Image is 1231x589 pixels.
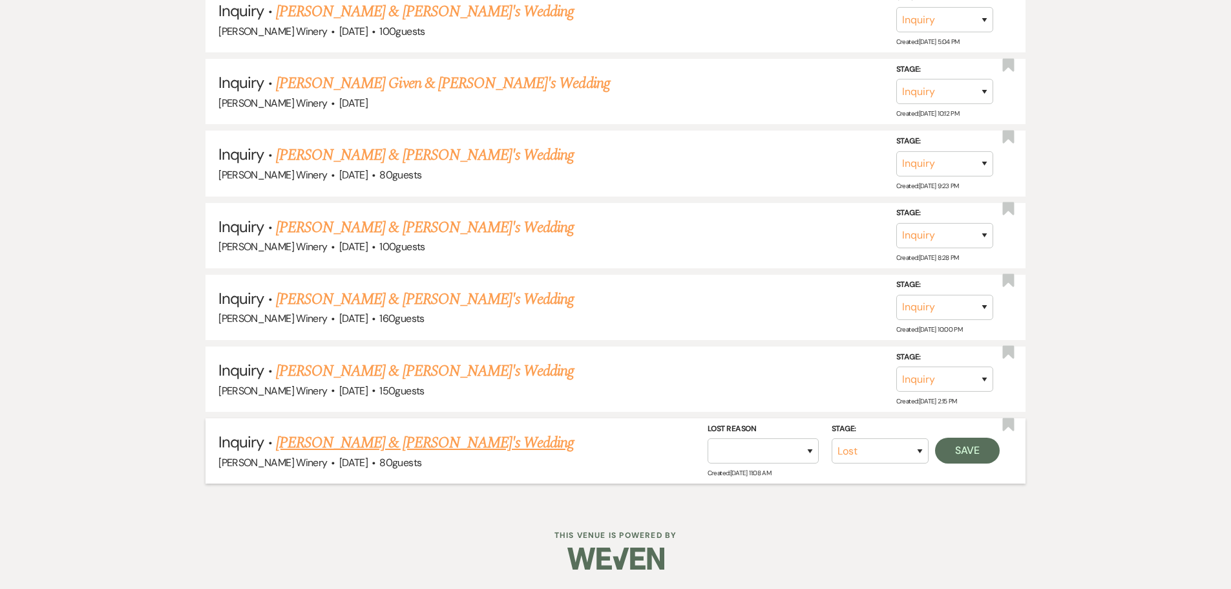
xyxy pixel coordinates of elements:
span: Inquiry [218,144,264,164]
span: 80 guests [379,168,421,182]
span: [PERSON_NAME] Winery [218,168,327,182]
label: Stage: [896,350,993,364]
label: Lost Reason [708,422,819,436]
label: Stage: [896,63,993,77]
span: Created: [DATE] 10:12 PM [896,109,959,118]
span: Inquiry [218,432,264,452]
span: [DATE] [339,312,368,325]
span: Inquiry [218,1,264,21]
span: [DATE] [339,456,368,469]
span: Created: [DATE] 8:28 PM [896,253,959,262]
span: Created: [DATE] 9:23 PM [896,181,959,189]
span: Inquiry [218,72,264,92]
span: [PERSON_NAME] Winery [218,384,327,398]
label: Stage: [896,206,993,220]
span: 100 guests [379,25,425,38]
span: [PERSON_NAME] Winery [218,240,327,253]
span: Created: [DATE] 10:00 PM [896,325,962,334]
label: Stage: [832,422,929,436]
span: [DATE] [339,240,368,253]
span: Created: [DATE] 5:04 PM [896,37,960,46]
span: [DATE] [339,168,368,182]
span: [PERSON_NAME] Winery [218,96,327,110]
span: 80 guests [379,456,421,469]
a: [PERSON_NAME] & [PERSON_NAME]'s Wedding [276,288,574,311]
span: Inquiry [218,360,264,380]
label: Stage: [896,278,993,292]
a: [PERSON_NAME] & [PERSON_NAME]'s Wedding [276,359,574,383]
span: Created: [DATE] 11:08 AM [708,469,771,477]
img: Weven Logo [567,536,664,581]
span: [DATE] [339,25,368,38]
span: [PERSON_NAME] Winery [218,312,327,325]
button: Save [935,438,1000,464]
span: Inquiry [218,288,264,308]
span: [PERSON_NAME] Winery [218,25,327,38]
span: Inquiry [218,217,264,237]
a: [PERSON_NAME] Given & [PERSON_NAME]'s Wedding [276,72,610,95]
label: Stage: [896,134,993,149]
span: 100 guests [379,240,425,253]
span: 150 guests [379,384,424,398]
span: Created: [DATE] 2:15 PM [896,397,957,405]
span: 160 guests [379,312,424,325]
span: [PERSON_NAME] Winery [218,456,327,469]
a: [PERSON_NAME] & [PERSON_NAME]'s Wedding [276,216,574,239]
a: [PERSON_NAME] & [PERSON_NAME]'s Wedding [276,144,574,167]
span: [DATE] [339,96,368,110]
span: [DATE] [339,384,368,398]
a: [PERSON_NAME] & [PERSON_NAME]'s Wedding [276,431,574,455]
